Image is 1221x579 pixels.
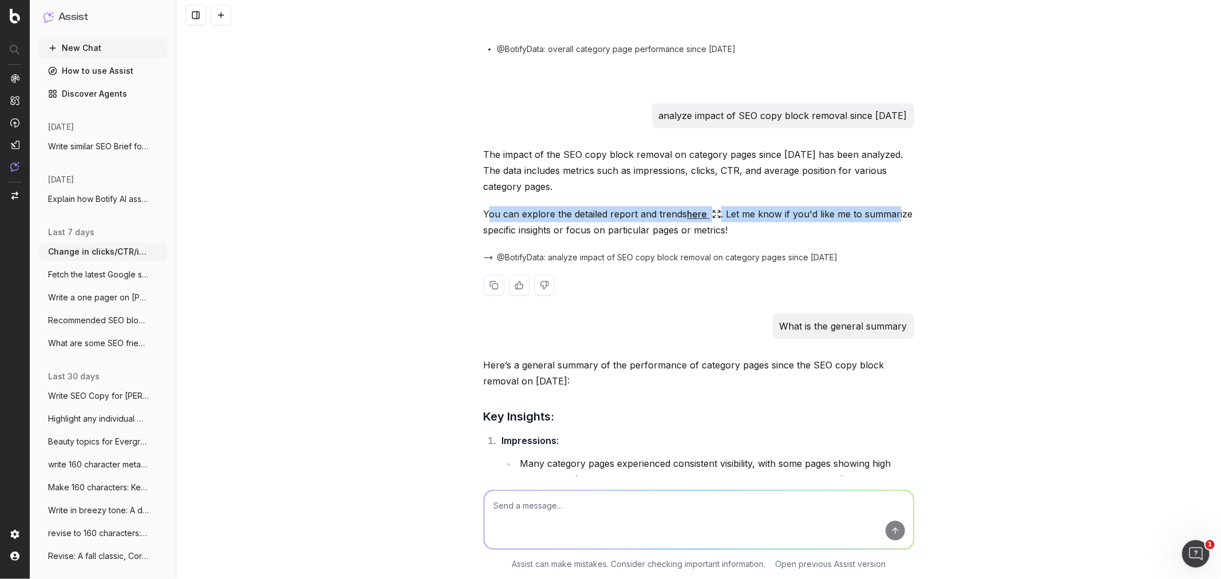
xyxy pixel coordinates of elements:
p: What is the general summary [780,318,907,334]
button: Write similar SEO Brief for SEO Briefs: [39,137,167,156]
button: write 160 character meta description and [39,455,167,474]
button: Assist [44,9,163,25]
span: @BotifyData: analyze impact of SEO copy block removal on category pages since [DATE] [497,252,838,263]
span: Recommended SEO blog articles for [PERSON_NAME]. [48,315,149,326]
p: analyze impact of SEO copy block removal since [DATE] [659,108,907,124]
button: Fetch the latest Google search results f [39,265,167,284]
button: revise to 160 characters: Create the per [39,524,167,542]
img: Analytics [10,74,19,83]
button: Beauty topics for Evergreen SEO impact o [39,433,167,451]
img: Botify logo [10,9,20,23]
p: Assist can make mistakes. Consider checking important information. [512,558,765,570]
span: revise to 160 characters: Create the per [48,528,149,539]
img: Assist [44,11,54,22]
iframe: Intercom live chat [1182,540,1210,568]
button: Write a one pager on [PERSON_NAME] SEO Copy Blo [39,288,167,307]
h3: Key Insights: [484,407,914,426]
span: Write SEO Copy for [PERSON_NAME]: https:// [48,390,149,402]
button: Change in clicks/CTR/impressions over la [39,243,167,261]
span: Highlight any individual meta titles and [48,413,149,425]
a: Open previous Assist version [775,558,886,570]
span: What are some SEO friendly [PERSON_NAME] Blog T [48,338,149,349]
button: Explain how Botify AI assist can be help [39,190,167,208]
span: Change in clicks/CTR/impressions over la [48,246,149,257]
a: here [687,206,721,222]
a: How to use Assist [39,62,167,80]
span: 1 [1206,540,1215,549]
img: Intelligence [10,96,19,105]
img: Switch project [11,192,18,200]
button: Write in breezy tone: A dedicated readin [39,501,167,519]
span: Make 160 characters: Keep your hair look [48,482,149,493]
span: [DATE] [48,174,74,185]
span: @BotifyData: overall category page performance since [DATE] [497,43,736,55]
img: Assist [10,162,19,172]
button: Make 160 characters: Keep your hair look [39,478,167,497]
p: The impact of the SEO copy block removal on category pages since [DATE] has been analyzed. The da... [484,146,914,195]
button: Recommended SEO blog articles for [PERSON_NAME]. [39,311,167,330]
p: You can explore the detailed report and trends . Let me know if you'd like me to summarize specif... [484,206,914,238]
span: Revise: A fall classic, Corduroy pants a [48,550,149,562]
button: Write SEO Copy for [PERSON_NAME]: https:// [39,387,167,405]
span: write 160 character meta description and [48,459,149,470]
span: Write similar SEO Brief for SEO Briefs: [48,141,149,152]
img: Activation [10,118,19,128]
span: Write in breezy tone: A dedicated readin [48,505,149,516]
img: Setting [10,530,19,539]
strong: Impressions [502,435,557,446]
li: Many category pages experienced consistent visibility, with some pages showing high impressions (... [517,455,914,487]
li: : [499,433,914,487]
button: Revise: A fall classic, Corduroy pants a [39,547,167,565]
span: Write a one pager on [PERSON_NAME] SEO Copy Blo [48,292,149,303]
span: [DATE] [48,121,74,133]
span: last 7 days [48,227,94,238]
button: Highlight any individual meta titles and [39,410,167,428]
img: My account [10,552,19,561]
button: @BotifyData: analyze impact of SEO copy block removal on category pages since [DATE] [484,252,838,263]
button: New Chat [39,39,167,57]
img: Studio [10,140,19,149]
a: Discover Agents [39,85,167,103]
span: Fetch the latest Google search results f [48,269,149,280]
span: Explain how Botify AI assist can be help [48,193,149,205]
h1: Assist [58,9,88,25]
span: last 30 days [48,371,100,382]
p: Here’s a general summary of the performance of category pages since the SEO copy block removal on... [484,357,914,389]
span: Beauty topics for Evergreen SEO impact o [48,436,149,447]
button: What are some SEO friendly [PERSON_NAME] Blog T [39,334,167,352]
